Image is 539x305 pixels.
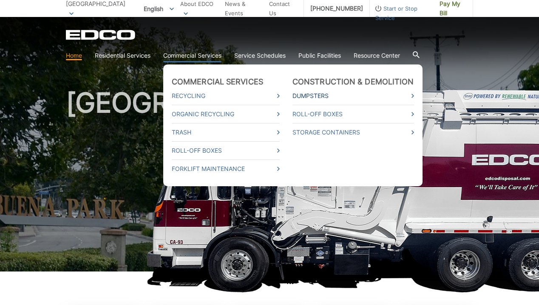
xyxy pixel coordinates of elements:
a: Service Schedules [234,51,286,60]
a: Organic Recycling [172,109,280,119]
a: Home [66,51,82,60]
a: Roll-Off Boxes [172,146,280,155]
a: Public Facilities [298,51,341,60]
a: Resource Center [354,51,400,60]
a: Trash [172,128,280,137]
span: English [137,2,180,16]
a: Roll-Off Boxes [292,109,414,119]
h1: [GEOGRAPHIC_DATA] [66,89,473,275]
a: Construction & Demolition [292,77,414,87]
a: Commercial Services [163,51,221,60]
a: Forklift Maintenance [172,164,280,173]
a: Residential Services [95,51,150,60]
a: Commercial Services [172,77,263,87]
a: EDCD logo. Return to the homepage. [66,30,136,40]
a: Dumpsters [292,91,414,101]
a: Storage Containers [292,128,414,137]
a: Recycling [172,91,280,101]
